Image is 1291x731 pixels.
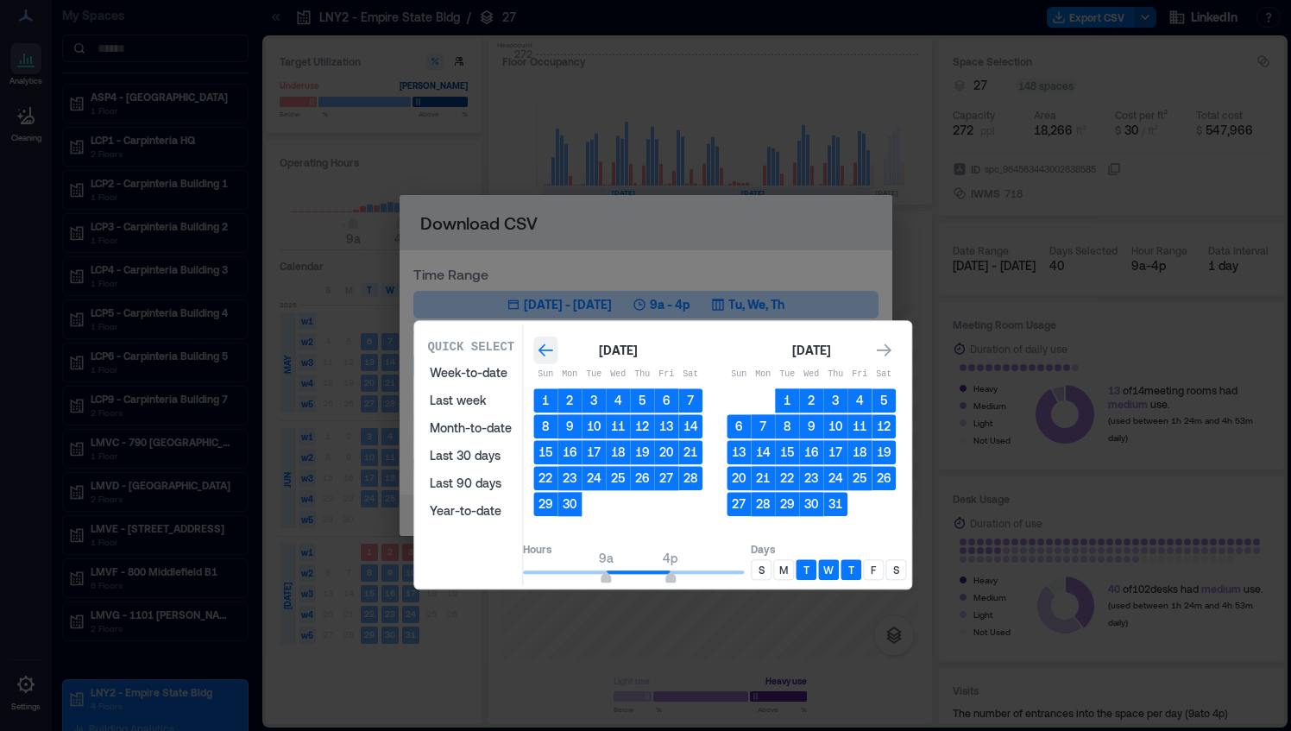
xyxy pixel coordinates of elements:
[727,368,751,381] p: Sun
[654,440,678,464] button: 20
[775,492,799,516] button: 29
[557,368,582,381] p: Mon
[847,368,872,381] p: Fri
[630,414,654,438] button: 12
[799,466,823,490] button: 23
[775,440,799,464] button: 15
[872,362,896,387] th: Saturday
[427,338,514,356] p: Quick Select
[630,368,654,381] p: Thu
[606,414,630,438] button: 11
[678,368,702,381] p: Sat
[871,563,876,577] p: F
[759,563,765,577] p: S
[594,340,642,361] div: [DATE]
[775,388,799,413] button: 1
[557,388,582,413] button: 2
[606,466,630,490] button: 25
[751,542,906,556] p: Days
[582,388,606,413] button: 3
[654,388,678,413] button: 6
[523,542,744,556] p: Hours
[799,492,823,516] button: 30
[823,368,847,381] p: Thu
[847,388,872,413] button: 4
[533,368,557,381] p: Sun
[582,440,606,464] button: 17
[872,414,896,438] button: 12
[751,492,775,516] button: 28
[799,440,823,464] button: 16
[630,440,654,464] button: 19
[848,563,854,577] p: T
[751,414,775,438] button: 7
[823,563,834,577] p: W
[533,338,557,362] button: Go to previous month
[533,414,557,438] button: 8
[557,440,582,464] button: 16
[557,492,582,516] button: 30
[823,466,847,490] button: 24
[727,414,751,438] button: 6
[727,362,751,387] th: Sunday
[654,368,678,381] p: Fri
[606,388,630,413] button: 4
[872,368,896,381] p: Sat
[872,338,896,362] button: Go to next month
[823,362,847,387] th: Thursday
[727,466,751,490] button: 20
[582,362,606,387] th: Tuesday
[557,362,582,387] th: Monday
[727,492,751,516] button: 27
[823,440,847,464] button: 17
[787,340,835,361] div: [DATE]
[533,466,557,490] button: 22
[654,414,678,438] button: 13
[775,466,799,490] button: 22
[872,466,896,490] button: 26
[751,466,775,490] button: 21
[823,492,847,516] button: 31
[419,469,522,497] button: Last 90 days
[847,414,872,438] button: 11
[847,440,872,464] button: 18
[799,362,823,387] th: Wednesday
[533,440,557,464] button: 15
[678,466,702,490] button: 28
[582,414,606,438] button: 10
[779,563,788,577] p: M
[599,551,614,565] span: 9a
[630,466,654,490] button: 26
[751,362,775,387] th: Monday
[803,563,809,577] p: T
[419,414,522,442] button: Month-to-date
[775,368,799,381] p: Tue
[872,388,896,413] button: 5
[630,388,654,413] button: 5
[606,362,630,387] th: Wednesday
[823,388,847,413] button: 3
[582,466,606,490] button: 24
[582,368,606,381] p: Tue
[775,414,799,438] button: 8
[847,362,872,387] th: Friday
[557,466,582,490] button: 23
[799,388,823,413] button: 2
[893,563,899,577] p: S
[533,492,557,516] button: 29
[663,551,677,565] span: 4p
[678,414,702,438] button: 14
[419,497,522,525] button: Year-to-date
[654,362,678,387] th: Friday
[533,388,557,413] button: 1
[823,414,847,438] button: 10
[751,368,775,381] p: Mon
[727,440,751,464] button: 13
[775,362,799,387] th: Tuesday
[847,466,872,490] button: 25
[678,388,702,413] button: 7
[419,442,522,469] button: Last 30 days
[799,414,823,438] button: 9
[678,362,702,387] th: Saturday
[606,368,630,381] p: Wed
